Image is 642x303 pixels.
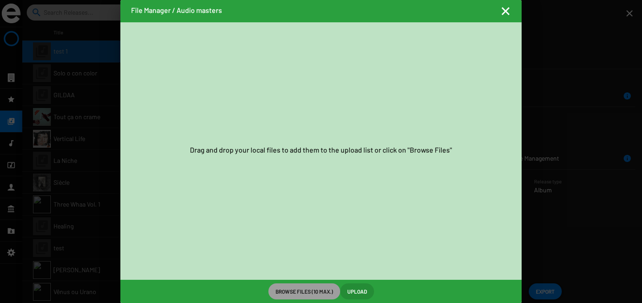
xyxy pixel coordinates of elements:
button: Fermer la fenêtre [500,6,511,17]
button: Browse Files (10 max.) [268,283,340,299]
h3: File Manager / Audio masters [131,5,222,16]
button: Upload [340,283,374,299]
span: Upload [347,283,367,299]
span: Browse Files (10 max.) [276,283,333,299]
